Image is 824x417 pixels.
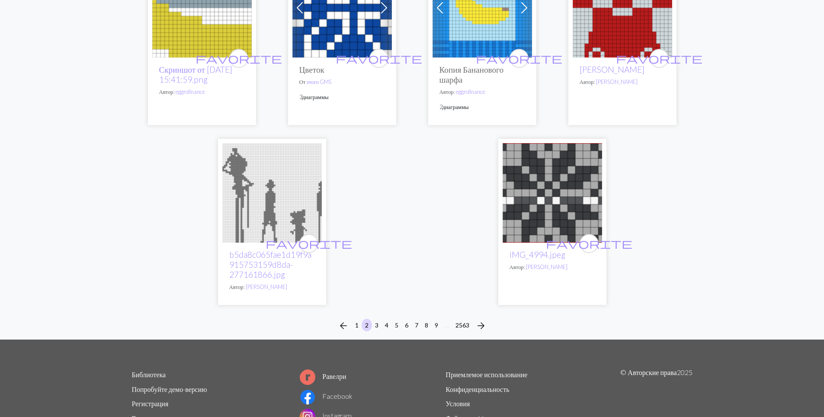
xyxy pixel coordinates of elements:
[222,143,322,243] img: b5da8c065fae1d19f9a915753159d8da-277161866.jpg
[335,319,352,333] button: Previous
[526,263,568,270] a: [PERSON_NAME]
[503,143,602,243] img: IMG_4994.jpeg
[510,250,565,260] a: IMG_4994.jpeg
[510,49,529,68] button: favourite
[476,51,562,65] span: favorite
[503,188,602,196] a: IMG_4994.jpeg
[580,78,595,85] ya-tr-span: Автор:
[132,399,169,407] a: Регистрация
[616,50,702,67] i: favourite
[176,88,205,95] a: eggrollnance
[439,103,525,111] p: 2 диаграммы
[246,283,287,290] a: [PERSON_NAME]
[546,237,632,250] span: favorite
[229,250,311,279] a: b5da8c065fae1d19f9a915753159d8da-277161866.jpg
[510,263,525,270] ya-tr-span: Автор:
[299,234,318,253] button: favourite
[336,51,422,65] span: favorite
[196,50,282,67] i: favourite
[266,235,352,252] i: favourite
[300,372,346,380] a: Равелри
[616,51,702,65] span: favorite
[446,385,509,393] a: Конфиденциальность
[132,370,166,379] a: Библиотека
[338,320,349,332] span: arrow_back
[476,50,562,67] i: favourite
[546,235,632,252] i: favourite
[573,3,672,11] a: эбби
[222,188,322,196] a: b5da8c065fae1d19f9a915753159d8da-277161866.jpg
[338,321,349,331] i: Previous
[229,49,248,68] button: favourite
[620,368,677,376] ya-tr-span: © Авторские права
[456,88,485,95] a: eggrollnance
[446,399,470,407] a: Условия
[411,319,422,331] button: 7
[369,49,388,68] button: favourite
[362,319,372,331] button: 2
[159,88,175,95] ya-tr-span: Автор:
[391,319,402,331] button: 5
[322,392,353,400] ya-tr-span: Facebook
[152,3,252,11] a: Скриншот от 28 сентября 2025 года в 15:41:59.png
[421,319,432,331] button: 8
[335,319,490,333] nav: Навигация по странице
[401,319,412,331] button: 6
[336,50,422,67] i: favourite
[472,319,490,333] button: Next
[439,88,455,95] ya-tr-span: Автор:
[372,319,382,331] button: 3
[446,370,527,379] a: Приемлемое использование
[300,389,315,405] img: Логотип Facebook
[196,51,282,65] span: favorite
[433,3,532,11] a: Банановый Шарф
[266,237,352,250] span: favorite
[299,78,306,85] ya-tr-span: От
[580,234,599,253] button: favourite
[292,3,392,11] a: Цветок
[229,283,245,290] ya-tr-span: Автор:
[382,319,392,331] button: 4
[580,64,644,74] a: [PERSON_NAME]
[159,64,232,84] a: Скриншот от [DATE] 15:41:59.png
[650,49,669,68] button: favourite
[439,64,504,84] ya-tr-span: Копия Бананового шарфа
[476,321,486,331] i: Next
[476,320,486,332] span: arrow_forward
[306,78,331,85] a: этого GMS
[677,368,693,376] ya-tr-span: 2025
[132,385,207,393] a: Попробуйте демо-версию
[302,93,329,100] ya-tr-span: диаграммы
[299,93,302,100] ya-tr-span: 3
[352,319,362,331] button: 1
[300,392,353,400] a: Facebook
[300,369,315,385] img: Логотип Ravelry
[452,319,473,331] button: 2563
[596,78,638,85] a: [PERSON_NAME]
[299,64,324,74] ya-tr-span: Цветок
[431,319,442,331] button: 9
